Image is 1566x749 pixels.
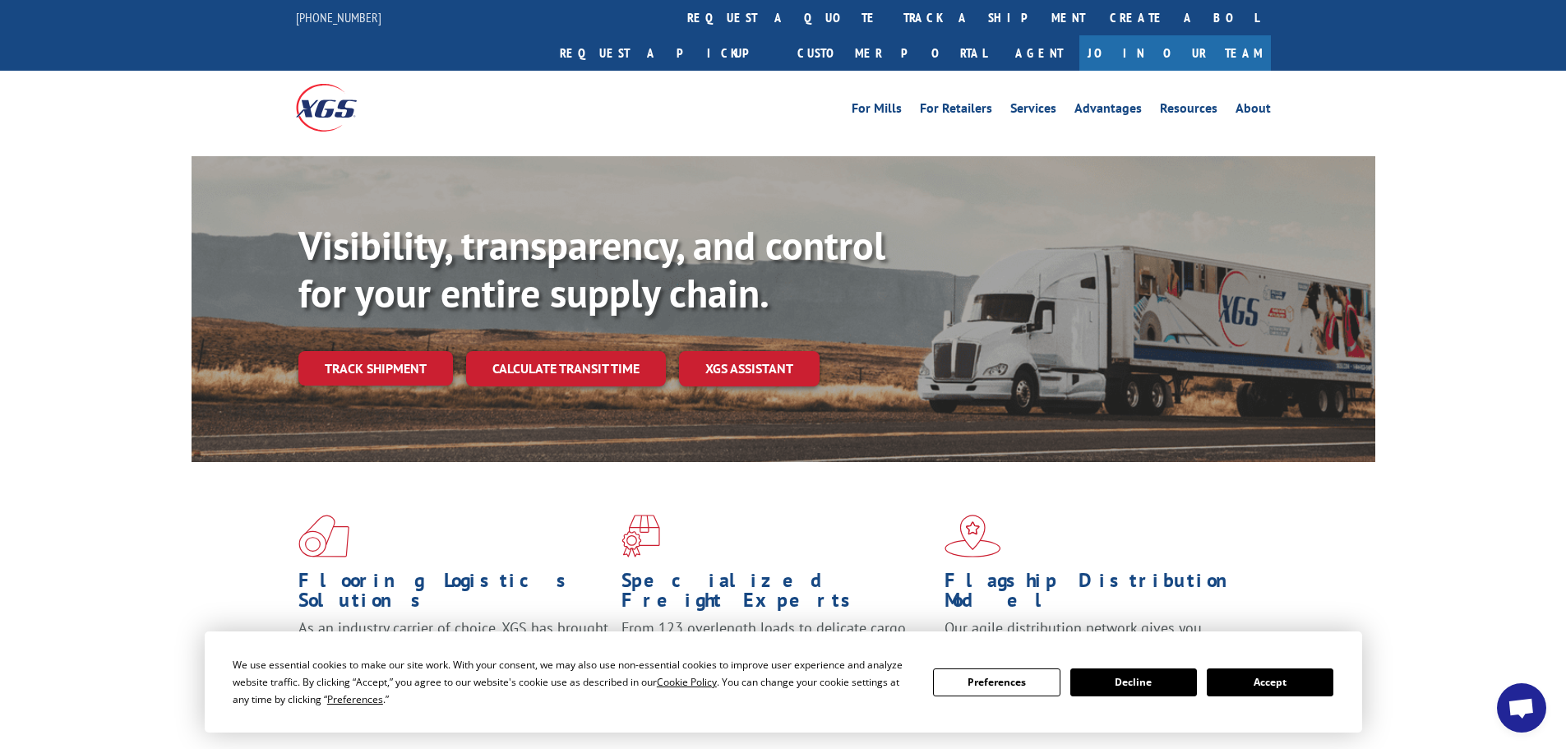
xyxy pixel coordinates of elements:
[466,351,666,386] a: Calculate transit time
[657,675,717,689] span: Cookie Policy
[233,656,913,708] div: We use essential cookies to make our site work. With your consent, we may also use non-essential ...
[1079,35,1271,71] a: Join Our Team
[298,571,609,618] h1: Flooring Logistics Solutions
[621,618,932,691] p: From 123 overlength loads to delicate cargo, our experienced staff knows the best way to move you...
[852,102,902,120] a: For Mills
[1497,683,1546,733] a: Open chat
[1070,668,1197,696] button: Decline
[621,515,660,557] img: xgs-icon-focused-on-flooring-red
[1074,102,1142,120] a: Advantages
[1010,102,1056,120] a: Services
[945,571,1255,618] h1: Flagship Distribution Model
[205,631,1362,733] div: Cookie Consent Prompt
[933,668,1060,696] button: Preferences
[1236,102,1271,120] a: About
[621,571,932,618] h1: Specialized Freight Experts
[945,618,1247,657] span: Our agile distribution network gives you nationwide inventory management on demand.
[298,618,608,677] span: As an industry carrier of choice, XGS has brought innovation and dedication to flooring logistics...
[298,351,453,386] a: Track shipment
[327,692,383,706] span: Preferences
[679,351,820,386] a: XGS ASSISTANT
[785,35,999,71] a: Customer Portal
[1160,102,1217,120] a: Resources
[298,515,349,557] img: xgs-icon-total-supply-chain-intelligence-red
[1207,668,1333,696] button: Accept
[945,515,1001,557] img: xgs-icon-flagship-distribution-model-red
[296,9,381,25] a: [PHONE_NUMBER]
[298,220,885,318] b: Visibility, transparency, and control for your entire supply chain.
[920,102,992,120] a: For Retailers
[999,35,1079,71] a: Agent
[547,35,785,71] a: Request a pickup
